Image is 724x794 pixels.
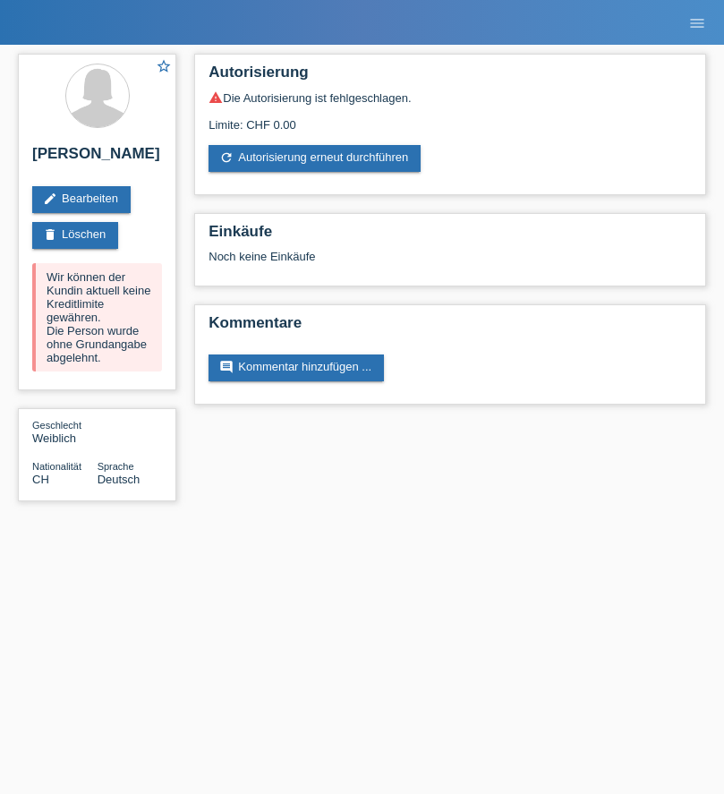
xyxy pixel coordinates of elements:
[209,105,692,132] div: Limite: CHF 0.00
[32,473,49,486] span: Schweiz
[32,263,162,371] div: Wir können der Kundin aktuell keine Kreditlimite gewähren. Die Person wurde ohne Grundangabe abge...
[156,58,172,74] i: star_border
[219,150,234,165] i: refresh
[219,360,234,374] i: comment
[32,222,118,249] a: deleteLöschen
[209,145,421,172] a: refreshAutorisierung erneut durchführen
[209,90,223,105] i: warning
[209,354,384,381] a: commentKommentar hinzufügen ...
[32,145,162,172] h2: [PERSON_NAME]
[209,64,692,90] h2: Autorisierung
[32,418,98,445] div: Weiblich
[209,223,692,250] h2: Einkäufe
[32,420,81,431] span: Geschlecht
[209,314,692,341] h2: Kommentare
[98,473,141,486] span: Deutsch
[688,14,706,32] i: menu
[209,250,692,277] div: Noch keine Einkäufe
[209,90,692,105] div: Die Autorisierung ist fehlgeschlagen.
[156,58,172,77] a: star_border
[43,227,57,242] i: delete
[32,186,131,213] a: editBearbeiten
[98,461,134,472] span: Sprache
[32,461,81,472] span: Nationalität
[43,192,57,206] i: edit
[679,17,715,28] a: menu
